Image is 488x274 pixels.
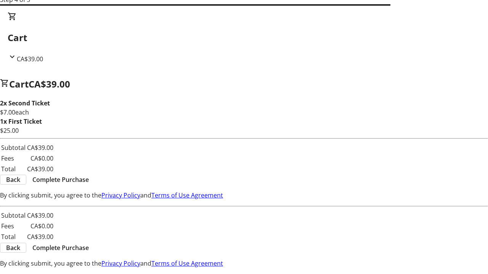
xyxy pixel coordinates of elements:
span: Back [6,243,20,252]
td: Total [1,164,26,174]
td: CA$39.00 [27,143,54,153]
a: Privacy Policy [101,191,140,199]
span: Cart [9,78,29,90]
td: CA$0.00 [27,153,54,163]
span: Complete Purchase [32,243,89,252]
td: Fees [1,153,26,163]
a: Terms of Use Agreement [151,191,223,199]
span: CA$39.00 [17,55,43,63]
a: Privacy Policy [101,259,140,268]
td: Subtotal [1,143,26,153]
a: Terms of Use Agreement [151,259,223,268]
td: Total [1,232,26,242]
td: CA$39.00 [27,210,54,220]
span: Complete Purchase [32,175,89,184]
td: CA$0.00 [27,221,54,231]
button: Complete Purchase [26,243,95,252]
td: Fees [1,221,26,231]
div: CartCA$39.00 [8,12,480,64]
span: CA$39.00 [29,78,70,90]
td: Subtotal [1,210,26,220]
td: CA$39.00 [27,232,54,242]
h2: Cart [8,31,480,45]
td: CA$39.00 [27,164,54,174]
span: Back [6,175,20,184]
button: Complete Purchase [26,175,95,184]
